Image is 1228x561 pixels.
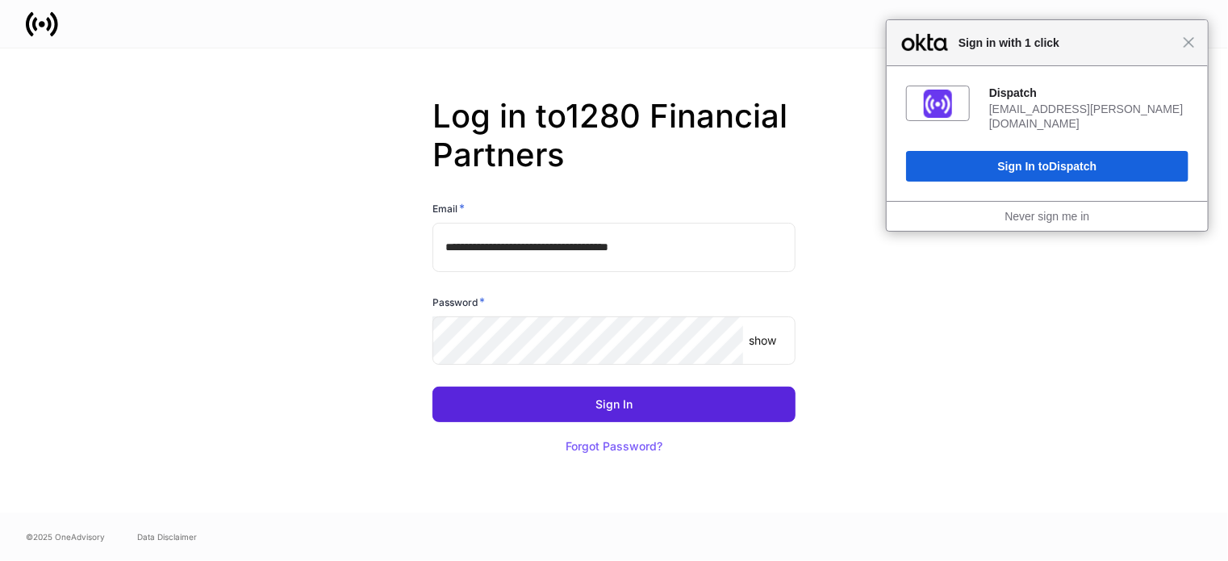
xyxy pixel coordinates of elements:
h6: Password [432,294,485,310]
h6: Email [432,200,465,216]
div: Dispatch [989,86,1188,100]
button: Forgot Password? [545,429,683,464]
span: Sign in with 1 click [950,33,1183,52]
span: Dispatch [1049,160,1096,173]
div: Sign In [595,399,633,410]
span: Close [1183,36,1195,48]
a: Never sign me in [1005,210,1089,223]
p: show [750,333,777,349]
button: Sign In [432,387,796,422]
h2: Log in to 1280 Financial Partners [432,97,796,200]
button: Sign In toDispatch [906,151,1188,182]
a: Data Disclaimer [137,530,197,543]
img: fs01jxrofoggULhDH358 [924,90,952,118]
div: Forgot Password? [566,441,662,452]
span: © 2025 OneAdvisory [26,530,105,543]
div: [EMAIL_ADDRESS][PERSON_NAME][DOMAIN_NAME] [989,102,1188,131]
